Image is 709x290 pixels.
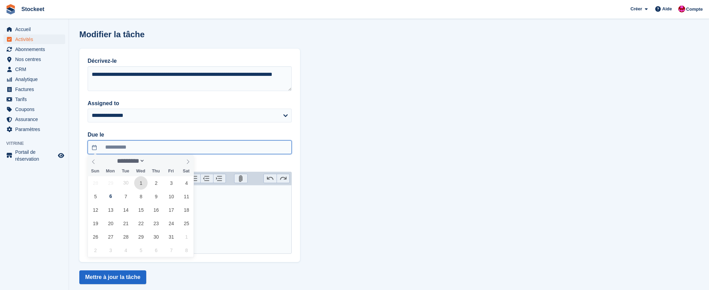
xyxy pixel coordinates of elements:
[119,230,132,243] span: October 28, 2025
[164,230,178,243] span: October 31, 2025
[134,230,148,243] span: October 29, 2025
[119,176,132,190] span: September 30, 2025
[180,243,193,257] span: November 8, 2025
[188,174,200,183] button: Numbers
[89,190,102,203] span: October 5, 2025
[104,243,117,257] span: November 3, 2025
[200,174,213,183] button: Decrease Level
[149,230,163,243] span: October 30, 2025
[678,6,685,12] img: Valentin BURDET
[145,157,167,164] input: Year
[164,243,178,257] span: November 7, 2025
[104,203,117,217] span: October 13, 2025
[19,3,47,15] a: Stockeet
[164,203,178,217] span: October 17, 2025
[89,243,102,257] span: November 2, 2025
[15,24,57,34] span: Accueil
[133,169,148,173] span: Wed
[686,6,703,13] span: Compte
[3,114,65,124] a: menu
[115,157,145,164] select: Month
[3,34,65,44] a: menu
[3,44,65,54] a: menu
[3,124,65,134] a: menu
[104,230,117,243] span: October 27, 2025
[15,64,57,74] span: CRM
[15,94,57,104] span: Tarifs
[119,190,132,203] span: October 7, 2025
[118,169,133,173] span: Tue
[15,149,57,162] span: Portail de réservation
[163,169,179,173] span: Fri
[134,203,148,217] span: October 15, 2025
[179,169,194,173] span: Sat
[3,94,65,104] a: menu
[89,203,102,217] span: October 12, 2025
[15,74,57,84] span: Analytique
[148,169,163,173] span: Thu
[6,4,16,14] img: stora-icon-8386f47178a22dfd0bd8f6a31ec36ba5ce8667c1dd55bd0f319d3a0aa187defe.svg
[234,174,247,183] button: Attach Files
[134,176,148,190] span: October 1, 2025
[149,190,163,203] span: October 9, 2025
[88,57,292,65] label: Décrivez-le
[15,84,57,94] span: Factures
[15,54,57,64] span: Nos centres
[180,230,193,243] span: November 1, 2025
[104,190,117,203] span: October 6, 2025
[3,24,65,34] a: menu
[57,151,65,160] a: Boutique d'aperçu
[89,217,102,230] span: October 19, 2025
[15,34,57,44] span: Activités
[15,114,57,124] span: Assurance
[213,174,226,183] button: Increase Level
[164,217,178,230] span: October 24, 2025
[134,217,148,230] span: October 22, 2025
[164,190,178,203] span: October 10, 2025
[264,174,277,183] button: Undo
[149,243,163,257] span: November 6, 2025
[89,176,102,190] span: September 28, 2025
[79,270,146,284] button: Mettre à jour la tâche
[149,176,163,190] span: October 2, 2025
[15,104,57,114] span: Coupons
[15,44,57,54] span: Abonnements
[180,176,193,190] span: October 4, 2025
[104,217,117,230] span: October 20, 2025
[630,6,642,12] span: Créer
[3,74,65,84] a: menu
[3,149,65,162] a: menu
[662,6,672,12] span: Aide
[164,176,178,190] span: October 3, 2025
[3,64,65,74] a: menu
[180,203,193,217] span: October 18, 2025
[88,169,103,173] span: Sun
[89,230,102,243] span: October 26, 2025
[180,190,193,203] span: October 11, 2025
[15,124,57,134] span: Paramètres
[88,99,292,108] label: Assigned to
[119,217,132,230] span: October 21, 2025
[119,203,132,217] span: October 14, 2025
[149,203,163,217] span: October 16, 2025
[180,217,193,230] span: October 25, 2025
[104,176,117,190] span: September 29, 2025
[3,54,65,64] a: menu
[149,217,163,230] span: October 23, 2025
[79,30,144,39] h1: Modifier la tâche
[134,190,148,203] span: October 8, 2025
[134,243,148,257] span: November 5, 2025
[3,104,65,114] a: menu
[119,243,132,257] span: November 4, 2025
[3,84,65,94] a: menu
[6,140,69,147] span: Vitrine
[277,174,289,183] button: Redo
[88,131,292,139] label: Due le
[103,169,118,173] span: Mon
